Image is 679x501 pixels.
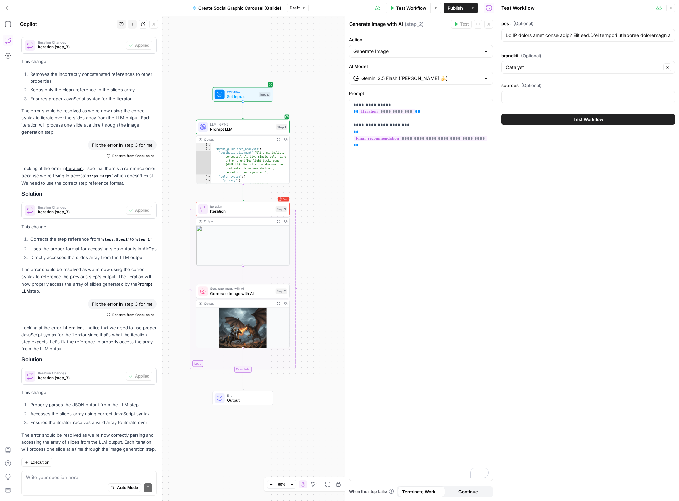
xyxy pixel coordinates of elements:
h2: Solution [21,191,157,197]
h2: Solution [21,356,157,363]
g: Edge from step_3 to step_2 [242,266,244,283]
label: sources [501,82,675,89]
div: Output [204,301,273,306]
p: This change: [21,223,157,230]
div: Complete [234,366,251,373]
span: Iteration (step_3) [38,44,123,50]
p: The error should be resolved as we're now using the correct syntax to iterate over the slides arr... [21,107,157,136]
a: When the step fails: [349,489,394,495]
span: Iteration (step_3) [38,209,123,215]
div: Step 1 [276,124,287,130]
div: 1 [196,143,211,147]
span: Applied [135,42,149,48]
li: Accesses the slides array using correct JavaScript syntax [29,410,157,417]
span: End [227,393,268,398]
button: Applied [126,206,152,215]
button: Continue [445,486,492,497]
p: This change: [21,389,157,396]
li: Ensures proper JavaScript syntax for the iterator [29,95,157,102]
span: Generate Image with AI [210,286,273,291]
button: Restore from Checkpoint [104,152,157,160]
span: Prompt LLM [210,126,274,132]
span: Create Social Graphic Carousel (8 slide) [198,5,281,11]
span: Toggle code folding, rows 1 through 285 [208,143,211,147]
li: Keeps only the clean reference to the slides array [29,86,157,93]
span: Workflow [227,89,257,94]
div: Complete [196,366,290,373]
span: 90% [278,482,285,487]
div: 4 [196,174,211,179]
span: Error [283,196,288,203]
span: Restore from Checkpoint [112,153,154,158]
div: 2 [196,147,211,151]
code: step_1 [134,238,152,242]
li: Corrects the step reference from to [29,236,157,243]
span: Output [227,397,268,403]
button: Draft [287,4,309,12]
div: Step 2 [276,289,287,294]
a: Iteration [66,166,83,171]
div: EndOutput [196,391,290,405]
input: Catalyst [506,64,661,71]
img: image.png%22] [196,226,289,266]
span: Test [460,21,469,27]
span: Restore from Checkpoint [112,312,154,317]
div: Output [204,219,273,224]
g: Edge from step_3-iteration-end to end [242,373,244,390]
div: Fix the error in step_3 for me [88,299,157,309]
p: Looking at the error in , I see that there's a reference error because we're trying to access whi... [21,165,157,187]
span: (Optional) [521,52,541,59]
div: Step 3 [276,206,287,212]
button: Auto Mode [108,483,141,492]
div: LLM · GPT-5Prompt LLMStep 1Output{ "brand_guidelines_analysis":{ "aesthetic_alignment":"Ultra-min... [196,120,290,184]
span: Auto Mode [117,485,138,491]
button: Applied [126,372,152,381]
input: Select a model [361,75,481,82]
span: Toggle code folding, rows 5 through 9 [208,179,211,183]
span: Toggle code folding, rows 2 through 25 [208,147,211,151]
button: Restore from Checkpoint [104,311,157,319]
span: Iteration (step_3) [38,375,123,381]
div: Inputs [259,92,270,97]
a: Prompt LLM [21,281,152,294]
span: ( step_2 ) [405,21,424,28]
textarea: Generate Image with AI [349,21,403,28]
button: Create Social Graphic Carousel (8 slide) [188,3,285,13]
span: Applied [135,373,149,379]
span: Set Inputs [227,93,257,99]
span: Iteration Changes [38,41,123,44]
span: Generate Image with AI [210,290,273,296]
span: Iteration Changes [38,206,123,209]
li: Properly parses the JSON output from the LLM step [29,401,157,408]
img: image.png [196,307,289,355]
p: Looking at the error in , I notice that we need to use proper JavaScript syntax for the iterator ... [21,324,157,353]
span: (Optional) [521,82,542,89]
button: Test Workflow [386,3,430,13]
label: AI Model [349,63,493,70]
span: Iteration [210,204,273,209]
a: Iteration [66,325,83,330]
div: 3 [196,151,211,174]
li: Ensures the iterator receives a valid array to iterate over [29,419,157,426]
p: The error should be resolved as we're now correctly parsing and accessing the array of slides fro... [21,432,157,453]
div: WorkflowSet InputsInputs [196,87,290,102]
span: (Optional) [513,20,534,27]
div: LoopErrorIterationIterationStep 3Output [196,202,290,266]
span: Execution [31,459,49,465]
code: steps.Step1 [100,238,130,242]
label: post [501,20,675,27]
span: Draft [290,5,300,11]
p: The error should be resolved as we're now using the correct syntax to reference the previous step... [21,266,157,295]
code: steps.Step1 [85,174,114,178]
button: Execution [21,458,52,467]
g: Edge from start to step_1 [242,102,244,119]
li: Uses the proper format for accessing step outputs in AirOps [29,245,157,252]
span: Continue [458,488,478,495]
span: Iteration [210,208,273,214]
li: Removes the incorrectly concatenated references to other properties [29,71,157,84]
span: LLM · GPT-5 [210,122,274,127]
span: Toggle code folding, rows 4 through 11 [208,174,211,179]
span: Iteration Changes [38,371,123,375]
div: 6 [196,183,211,187]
